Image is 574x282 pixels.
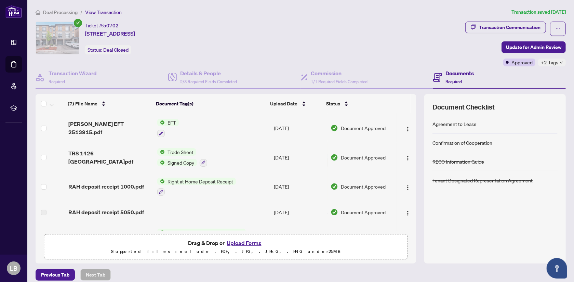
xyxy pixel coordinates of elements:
img: Logo [405,155,411,161]
div: Tenant Designated Representation Agreement [432,177,533,184]
th: (7) File Name [65,94,153,113]
li: / [80,8,82,16]
span: Trade Sheet [165,148,196,156]
span: Right at Home Deposit Receipt [165,178,236,185]
span: Deal Processing [43,9,78,15]
img: Logo [405,126,411,132]
span: Upload Date [270,100,298,107]
span: [STREET_ADDRESS] [85,29,135,38]
button: Open asap [547,258,567,279]
img: Status Icon [157,229,165,236]
h4: Transaction Wizard [49,69,97,77]
span: (7) File Name [68,100,97,107]
td: [DATE] [271,201,328,223]
button: Logo [402,181,413,192]
button: Status IconRight at Home Deposit Receipt [157,178,236,196]
span: 1/1 Required Fields Completed [311,79,368,84]
img: Document Status [331,183,338,190]
td: [DATE] [271,172,328,202]
img: Document Status [331,124,338,132]
button: Status IconEFT [157,119,179,137]
div: Confirmation of Cooperation [432,139,492,146]
td: [DATE] [271,143,328,172]
th: Document Tag(s) [153,94,268,113]
span: home [36,10,40,15]
img: Status Icon [157,178,165,185]
button: Logo [402,207,413,218]
span: Deal Closed [103,47,129,53]
span: [PERSON_NAME] EFT 2513915.pdf [68,120,152,136]
span: Approved [511,59,533,66]
img: Status Icon [157,119,165,126]
span: 50702 [103,23,119,29]
h4: Details & People [180,69,237,77]
span: ellipsis [556,26,560,31]
button: Transaction Communication [465,22,546,33]
div: Agreement to Lease [432,120,477,128]
span: Signed Copy [165,159,197,166]
img: IMG-E12186270_1.jpg [36,22,79,54]
button: Logo [402,152,413,163]
img: Status Icon [157,159,165,166]
button: Update for Admin Review [502,41,566,53]
img: Document Status [331,154,338,161]
img: Logo [405,185,411,190]
span: 2/3 Required Fields Completed [180,79,237,84]
span: Tenant Designated Representation Agreement [165,229,246,236]
span: Document Approved [341,124,386,132]
div: Ticket #: [85,22,119,29]
span: EFT [165,119,179,126]
article: Transaction saved [DATE] [511,8,566,16]
div: Status: [85,45,131,54]
span: Drag & Drop or [188,239,264,247]
div: Transaction Communication [479,22,540,33]
h4: Commission [311,69,368,77]
span: View Transaction [85,9,122,15]
span: Drag & Drop orUpload FormsSupported files include .PDF, .JPG, .JPEG, .PNG under25MB [44,234,408,260]
span: RAH deposit receipt 1000.pdf [68,182,144,191]
span: Document Approved [341,183,386,190]
span: +2 Tags [541,59,558,66]
img: Status Icon [157,148,165,156]
span: Update for Admin Review [506,42,561,53]
img: Logo [405,210,411,216]
img: Document Status [331,208,338,216]
img: logo [5,5,22,18]
span: Document Approved [341,154,386,161]
span: RAH deposit receipt 5050.pdf [68,208,144,216]
span: SIGNED [PERSON_NAME] AND [PERSON_NAME].pdf [68,230,152,246]
th: Status [323,94,391,113]
span: TRS 1426 [GEOGRAPHIC_DATA]pdf [68,149,152,166]
th: Upload Date [268,94,324,113]
div: RECO Information Guide [432,158,484,165]
h4: Documents [445,69,474,77]
span: Previous Tab [41,269,69,280]
button: Status IconTrade SheetStatus IconSigned Copy [157,148,207,167]
span: down [560,61,563,64]
span: Document Approved [341,208,386,216]
td: [DATE] [271,223,328,253]
span: Required [49,79,65,84]
span: LB [10,264,17,273]
button: Logo [402,123,413,133]
span: Document Checklist [432,102,495,112]
span: Required [445,79,462,84]
span: check-circle [74,19,82,27]
button: Next Tab [80,269,111,281]
p: Supported files include .PDF, .JPG, .JPEG, .PNG under 25 MB [48,247,403,256]
td: [DATE] [271,113,328,143]
button: Previous Tab [36,269,75,281]
button: Upload Forms [225,239,264,247]
button: Status IconTenant Designated Representation Agreement [157,229,246,247]
span: Status [326,100,340,107]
